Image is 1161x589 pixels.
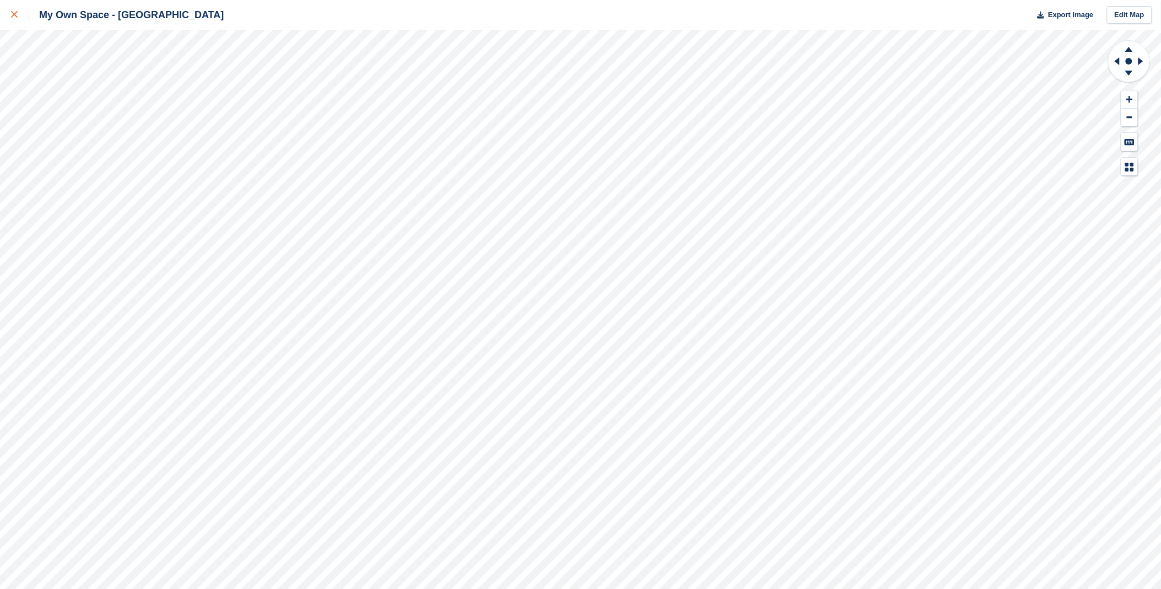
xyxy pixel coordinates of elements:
button: Zoom Out [1121,109,1138,127]
button: Zoom In [1121,90,1138,109]
div: My Own Space - [GEOGRAPHIC_DATA] [29,8,224,22]
a: Edit Map [1107,6,1152,24]
button: Keyboard Shortcuts [1121,133,1138,151]
button: Export Image [1031,6,1094,24]
span: Export Image [1048,9,1093,20]
button: Map Legend [1121,158,1138,176]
